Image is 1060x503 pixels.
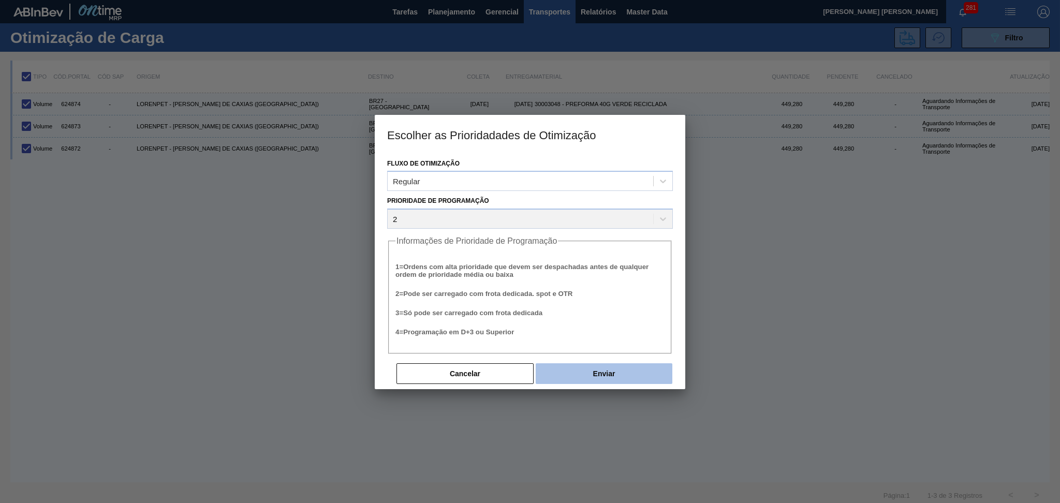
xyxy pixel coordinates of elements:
legend: Informações de Prioridade de Programação [395,236,558,246]
label: Fluxo de Otimização [387,160,460,167]
button: Cancelar [396,363,534,384]
label: Prioridade de Programação [387,197,489,204]
button: Enviar [536,363,672,384]
h5: 2 = Pode ser carregado com frota dedicada. spot e OTR [395,290,665,298]
div: Regular [393,177,420,186]
h5: 3 = Só pode ser carregado com frota dedicada [395,309,665,317]
h3: Escolher as Prioridadades de Otimização [375,115,685,154]
h5: 4 = Programação em D+3 ou Superior [395,328,665,336]
h5: 1 = Ordens com alta prioridade que devem ser despachadas antes de qualquer ordem de prioridade mé... [395,263,665,278]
